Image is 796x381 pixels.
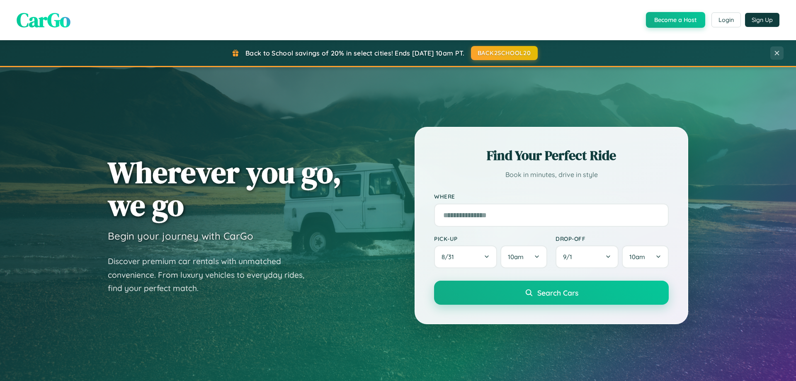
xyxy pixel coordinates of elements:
span: 9 / 1 [563,253,576,261]
p: Discover premium car rentals with unmatched convenience. From luxury vehicles to everyday rides, ... [108,255,315,295]
button: Sign Up [745,13,779,27]
button: 10am [622,245,669,268]
button: Login [711,12,741,27]
h1: Wherever you go, we go [108,156,342,221]
button: BACK2SCHOOL20 [471,46,538,60]
span: 8 / 31 [442,253,458,261]
label: Drop-off [556,235,669,242]
label: Pick-up [434,235,547,242]
button: Become a Host [646,12,705,28]
h2: Find Your Perfect Ride [434,146,669,165]
h3: Begin your journey with CarGo [108,230,253,242]
label: Where [434,193,669,200]
button: 10am [500,245,547,268]
button: 9/1 [556,245,619,268]
p: Book in minutes, drive in style [434,169,669,181]
span: CarGo [17,6,70,34]
button: 8/31 [434,245,497,268]
span: 10am [629,253,645,261]
span: Search Cars [537,288,578,297]
span: 10am [508,253,524,261]
button: Search Cars [434,281,669,305]
span: Back to School savings of 20% in select cities! Ends [DATE] 10am PT. [245,49,464,57]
